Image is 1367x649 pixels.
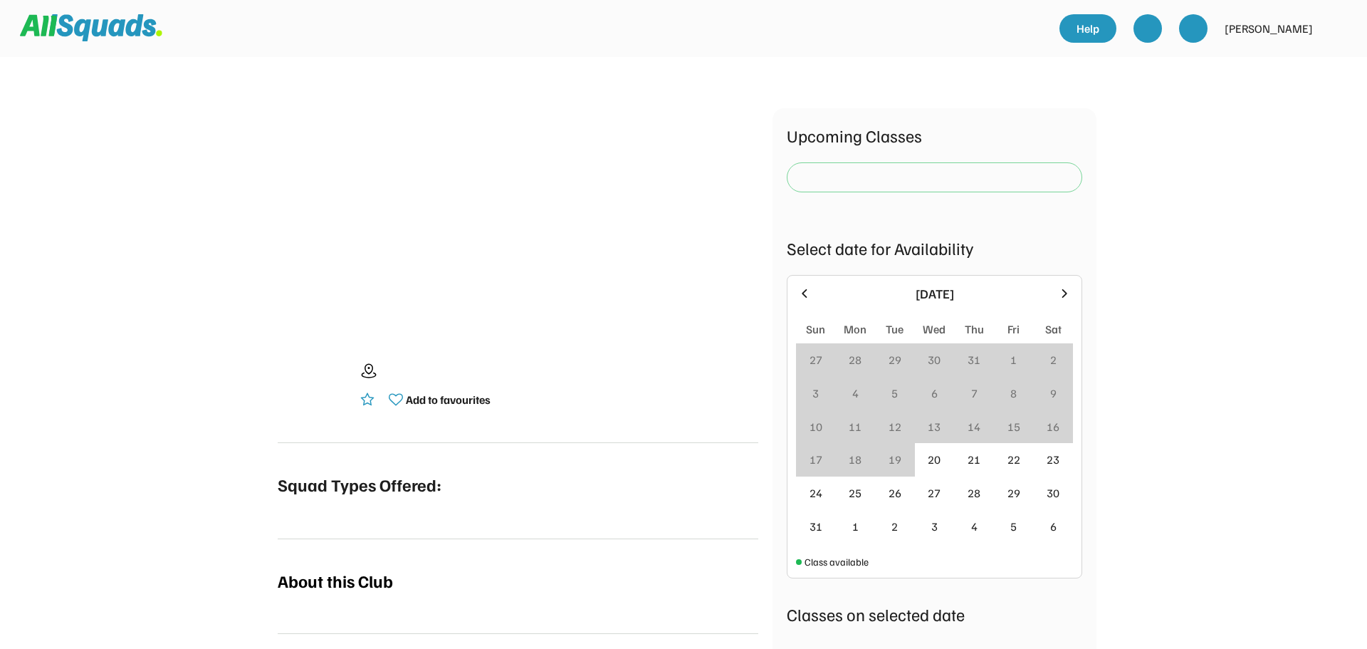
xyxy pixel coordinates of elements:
div: 23 [1047,451,1059,468]
img: yH5BAEAAAAALAAAAAABAAEAAAIBRAA7 [323,108,714,321]
div: 25 [849,484,861,502]
div: 15 [1007,418,1020,435]
div: 21 [968,451,980,468]
img: Squad%20Logo.svg [20,14,162,41]
div: 12 [889,418,901,435]
a: Help [1059,14,1116,43]
div: 14 [968,418,980,435]
div: Class available [805,554,869,569]
div: Tue [886,321,904,338]
img: yH5BAEAAAAALAAAAAABAAEAAAIBRAA7 [1186,21,1200,36]
div: Thu [965,321,984,338]
div: 11 [849,418,861,435]
div: Wed [923,321,946,338]
div: About this Club [278,568,393,593]
div: 5 [1010,518,1017,535]
div: 30 [928,351,941,368]
div: 16 [1047,418,1059,435]
div: Fri [1007,321,1020,338]
div: 1 [852,518,859,535]
div: Squad Types Offered: [278,472,441,497]
div: 17 [810,451,822,468]
div: 2 [1050,351,1057,368]
div: 13 [928,418,941,435]
div: 31 [810,518,822,535]
div: 19 [889,451,901,468]
div: 9 [1050,385,1057,402]
div: 8 [1010,385,1017,402]
div: 4 [971,518,978,535]
div: [DATE] [820,284,1049,303]
div: 5 [891,385,898,402]
div: Select date for Availability [787,235,1082,261]
img: yH5BAEAAAAALAAAAAABAAEAAAIBRAA7 [278,350,349,421]
div: [PERSON_NAME] [1225,20,1313,37]
div: 6 [1050,518,1057,535]
div: 1 [1010,351,1017,368]
div: 10 [810,418,822,435]
div: 4 [852,385,859,402]
div: 7 [971,385,978,402]
div: 30 [1047,484,1059,502]
div: 27 [810,351,822,368]
div: Add to favourites [406,391,491,408]
div: 28 [849,351,861,368]
div: Sat [1045,321,1062,338]
div: Classes on selected date [787,601,1082,627]
img: yH5BAEAAAAALAAAAAABAAEAAAIBRAA7 [1321,14,1350,43]
div: 3 [812,385,819,402]
div: Sun [806,321,825,338]
div: 24 [810,484,822,502]
div: Mon [844,321,866,338]
div: 27 [928,484,941,502]
div: 20 [928,451,941,468]
div: 22 [1007,451,1020,468]
div: 2 [891,518,898,535]
div: Upcoming Classes [787,123,1082,148]
div: 18 [849,451,861,468]
div: 29 [889,351,901,368]
div: 3 [931,518,938,535]
div: 29 [1007,484,1020,502]
div: 31 [968,351,980,368]
div: 28 [968,484,980,502]
img: yH5BAEAAAAALAAAAAABAAEAAAIBRAA7 [1141,21,1155,36]
div: 6 [931,385,938,402]
div: 26 [889,484,901,502]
